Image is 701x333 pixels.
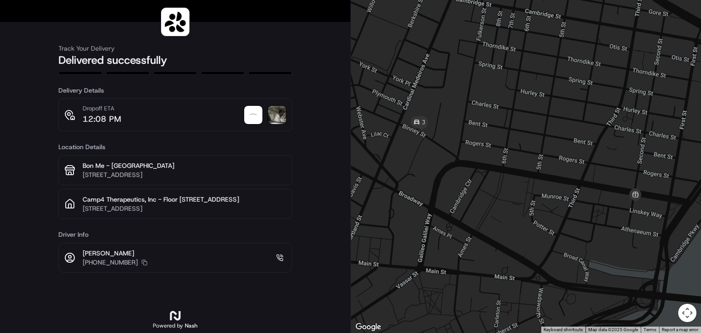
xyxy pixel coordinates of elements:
p: [STREET_ADDRESS] [83,170,286,179]
h2: Powered by [153,322,198,329]
h3: Driver Info [58,230,292,239]
h3: Location Details [58,142,292,151]
img: Google [353,321,383,333]
h2: Delivered successfully [58,53,292,68]
img: photo_proof_of_delivery image [268,106,286,124]
p: [PHONE_NUMBER] [83,258,138,267]
span: Map data ©2025 Google [588,327,638,332]
a: Open this area in Google Maps (opens a new window) [353,321,383,333]
button: Map camera controls [678,304,696,322]
button: Keyboard shortcuts [544,327,583,333]
p: Bon Me - [GEOGRAPHIC_DATA] [83,161,286,170]
p: [STREET_ADDRESS] [83,204,286,213]
p: Camp4 Therapeutics, Inc - Floor [STREET_ADDRESS] [83,195,286,204]
h3: Track Your Delivery [58,44,292,53]
img: signature_proof_of_delivery image [244,106,262,124]
span: Nash [185,322,198,329]
img: logo-public_tracking_screen-Sharebite-1703187580717.png [163,10,188,34]
p: 12:08 PM [83,113,121,125]
p: [PERSON_NAME] [83,249,147,258]
a: Terms (opens in new tab) [643,327,656,332]
h3: Delivery Details [58,86,292,95]
p: Dropoff ETA [83,104,121,113]
a: Report a map error [662,327,698,332]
